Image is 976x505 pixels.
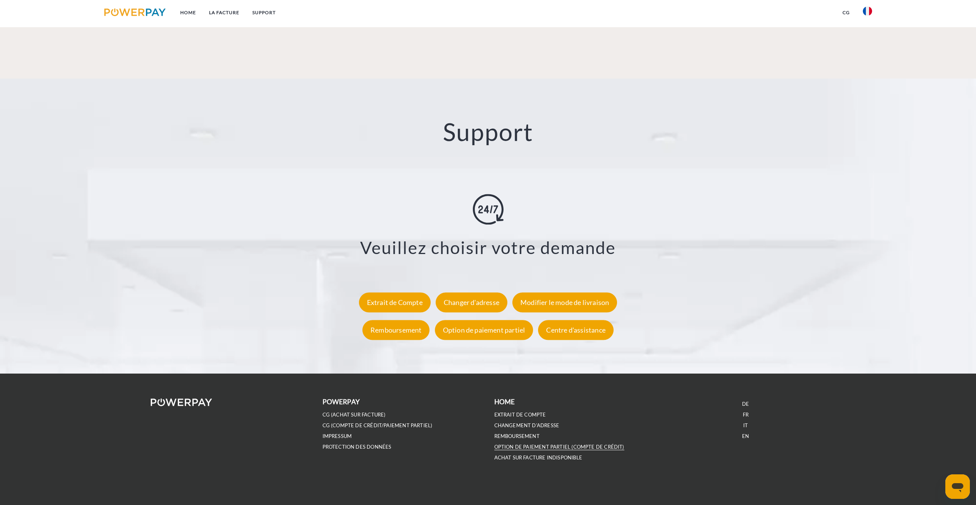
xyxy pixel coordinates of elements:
[538,320,613,340] div: Centre d'assistance
[494,398,515,406] b: Home
[202,6,246,20] a: LA FACTURE
[433,326,535,334] a: Option de paiement partiel
[323,412,386,418] a: CG (achat sur facture)
[473,194,504,225] img: online-shopping.svg
[174,6,202,20] a: Home
[323,444,392,450] a: PROTECTION DES DONNÉES
[323,398,360,406] b: POWERPAY
[945,474,970,499] iframe: Bouton de lancement de la fenêtre de messagerie
[494,412,546,418] a: EXTRAIT DE COMPTE
[536,326,615,334] a: Centre d'assistance
[743,412,749,418] a: FR
[512,292,617,312] div: Modifier le mode de livraison
[246,6,282,20] a: Support
[58,237,918,258] h3: Veuillez choisir votre demande
[151,398,212,406] img: logo-powerpay-white.svg
[362,320,430,340] div: Remboursement
[360,326,431,334] a: Remboursement
[743,422,748,429] a: IT
[742,401,749,407] a: DE
[357,298,433,307] a: Extrait de Compte
[494,454,582,461] a: ACHAT SUR FACTURE INDISPONIBLE
[359,292,431,312] div: Extrait de Compte
[436,292,507,312] div: Changer d'adresse
[434,298,509,307] a: Changer d'adresse
[742,433,749,439] a: EN
[863,7,872,16] img: fr
[104,8,166,16] img: logo-powerpay.svg
[323,433,352,439] a: IMPRESSUM
[435,320,533,340] div: Option de paiement partiel
[836,6,856,20] a: CG
[494,444,624,450] a: OPTION DE PAIEMENT PARTIEL (Compte de crédit)
[510,298,619,307] a: Modifier le mode de livraison
[323,422,433,429] a: CG (Compte de crédit/paiement partiel)
[49,117,927,147] h2: Support
[494,433,540,439] a: REMBOURSEMENT
[494,422,560,429] a: Changement d'adresse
